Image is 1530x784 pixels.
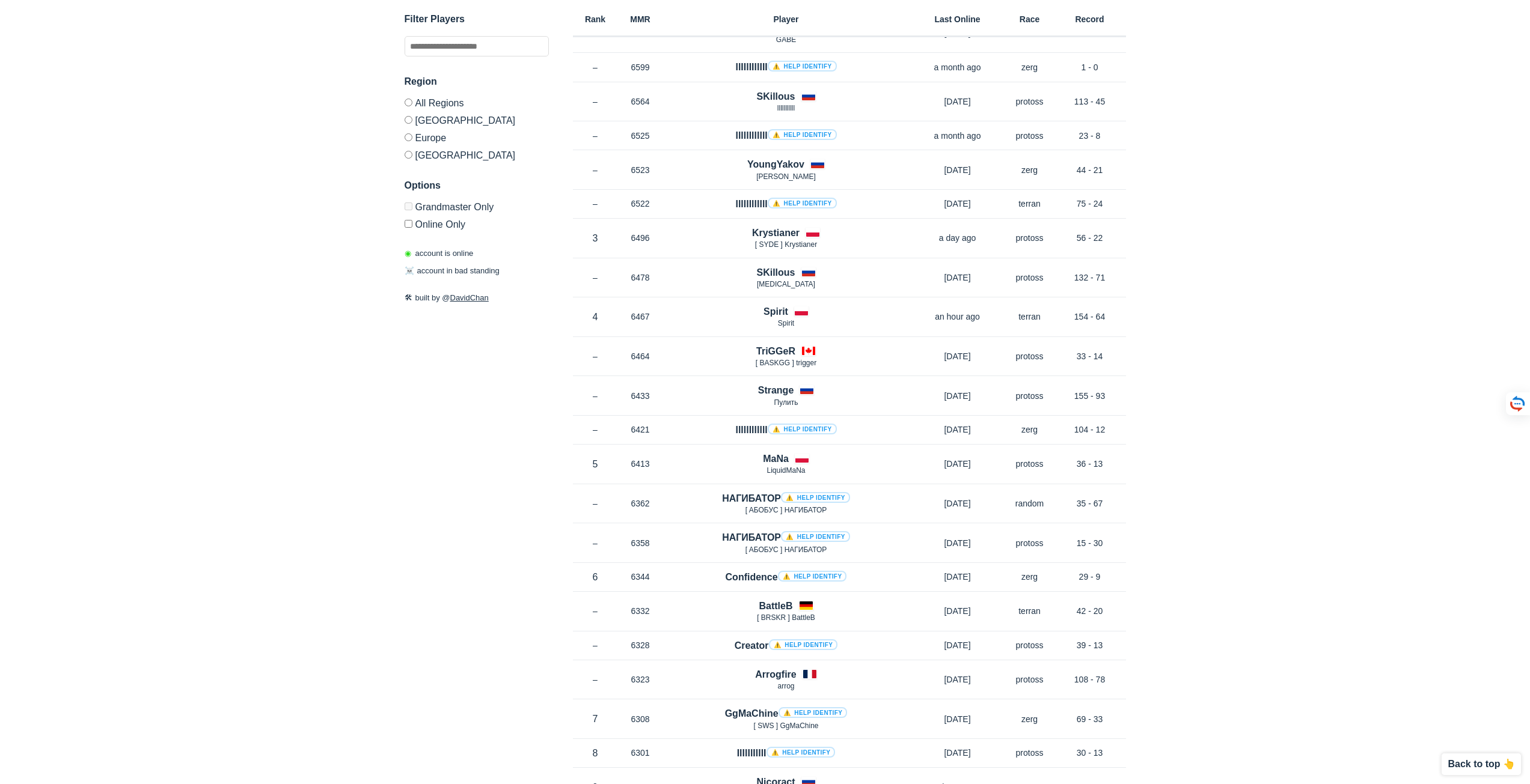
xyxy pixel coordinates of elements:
[763,305,788,318] h4: Spirit
[573,15,618,23] h6: Rank
[769,639,838,650] a: ⚠️ Help identify
[763,452,789,466] h4: MaNa
[910,164,1006,176] p: [DATE]
[910,130,1006,142] p: a month ago
[573,537,618,549] p: –
[910,311,1006,323] p: an hour ago
[725,707,848,720] h4: GgMaChine
[1054,571,1126,583] p: 29 - 9
[756,266,795,279] h4: SKillous
[405,249,411,258] span: ◉
[735,60,836,74] h4: llIIlIIllIII
[618,605,663,617] p: 6332
[774,398,798,407] span: Пулить
[618,350,663,362] p: 6464
[1054,458,1126,470] p: 36 - 13
[573,350,618,362] p: –
[1054,198,1126,210] p: 75 - 24
[1054,713,1126,725] p: 69 - 33
[1006,571,1054,583] p: zerg
[405,220,412,228] input: Online Only
[1006,232,1054,244] p: protoss
[573,61,618,73] p: –
[1054,61,1126,73] p: 1 - 0
[910,673,1006,685] p: [DATE]
[618,537,663,549] p: 6358
[405,151,412,159] input: [GEOGRAPHIC_DATA]
[756,359,816,367] span: [ BASKGG ] trigger
[1054,537,1126,549] p: 15 - 30
[573,310,618,324] p: 4
[910,15,1006,23] h6: Last Online
[405,293,412,302] span: 🛠
[735,639,838,652] h4: Creator
[618,96,663,108] p: 6564
[910,458,1006,470] p: [DATE]
[405,266,500,278] p: account in bad standing
[573,424,618,436] p: –
[405,12,549,26] h3: Filter Players
[768,129,837,140] a: ⚠️ Help identify
[1006,390,1054,402] p: protoss
[910,350,1006,362] p: [DATE]
[910,61,1006,73] p: a month ago
[781,531,850,542] a: ⚠️ Help identify
[777,104,795,112] span: lllllllllll
[778,319,794,327] span: Spirit
[781,492,850,503] a: ⚠️ Help identify
[573,130,618,142] p: –
[767,466,805,475] span: LiquidMaNa
[618,673,663,685] p: 6323
[405,74,549,89] h3: Region
[573,673,618,685] p: –
[405,99,549,111] label: All Regions
[1006,605,1054,617] p: terran
[1006,747,1054,759] p: protoss
[745,545,827,554] span: [ AБОБУC ] НАГИБАТОР
[618,198,663,210] p: 6522
[910,497,1006,509] p: [DATE]
[1006,130,1054,142] p: protoss
[405,129,549,146] label: Europe
[910,272,1006,284] p: [DATE]
[618,713,663,725] p: 6308
[1006,272,1054,284] p: protoss
[752,226,800,240] h4: Krystianer
[1006,537,1054,549] p: protoss
[618,164,663,176] p: 6523
[735,423,836,437] h4: llllllllllll
[573,96,618,108] p: –
[1054,639,1126,651] p: 39 - 13
[618,272,663,284] p: 6478
[778,571,847,582] a: ⚠️ Help identify
[910,605,1006,617] p: [DATE]
[1054,350,1126,362] p: 33 - 14
[758,383,794,397] h4: Strange
[1054,424,1126,436] p: 104 - 12
[618,497,663,509] p: 6362
[910,713,1006,725] p: [DATE]
[618,232,663,244] p: 6496
[618,15,663,23] h6: MMR
[1054,747,1126,759] p: 30 - 13
[573,746,618,760] p: 8
[618,311,663,323] p: 6467
[768,61,837,71] a: ⚠️ Help identify
[450,293,489,302] a: DavidChan
[1054,390,1126,402] p: 155 - 93
[618,747,663,759] p: 6301
[755,240,817,249] span: [ SYDE ] Krystianer
[618,130,663,142] p: 6525
[1006,639,1054,651] p: protoss
[779,707,848,718] a: ⚠️ Help identify
[1054,673,1126,685] p: 108 - 78
[1054,311,1126,323] p: 154 - 64
[722,530,850,544] h4: НАГИБАТОР
[756,344,795,358] h4: TriGGeR
[618,390,663,402] p: 6433
[753,722,818,730] span: [ SWS ] GgMaChine
[1006,311,1054,323] p: terran
[618,61,663,73] p: 6599
[910,639,1006,651] p: [DATE]
[405,133,412,141] input: Europe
